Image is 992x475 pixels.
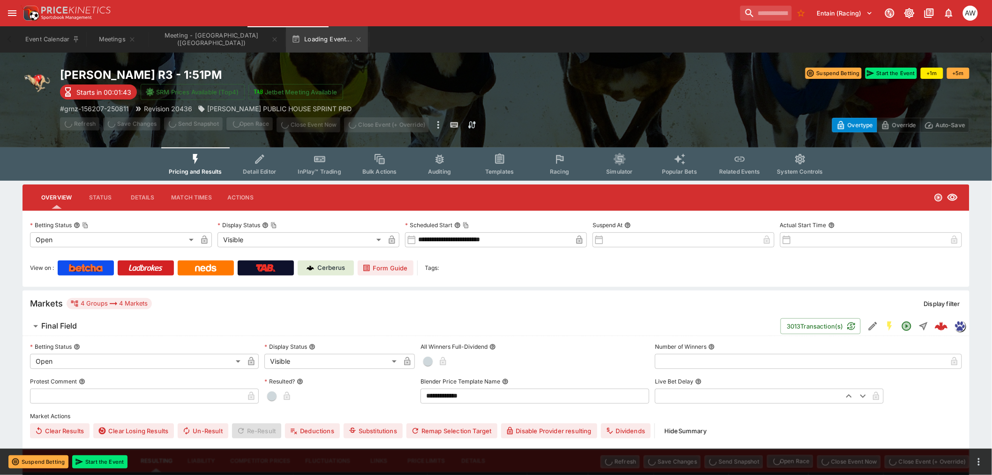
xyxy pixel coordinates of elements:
[74,222,80,229] button: Betting StatusCopy To Clipboard
[832,118,877,132] button: Overtype
[489,344,496,350] button: All Winners Full-Dividend
[550,168,569,175] span: Racing
[805,68,862,79] button: Suspend Betting
[23,68,53,98] img: greyhound_racing.png
[285,423,340,438] button: Deductions
[954,321,966,332] div: grnz
[262,222,269,229] button: Display StatusCopy To Clipboard
[828,222,835,229] button: Actual Start Time
[41,321,77,331] h6: Final Field
[935,320,948,333] img: logo-cerberus--red.svg
[93,423,174,438] button: Clear Losing Results
[593,221,623,229] p: Suspend At
[406,423,497,438] button: Remap Selection Target
[307,264,314,272] img: Cerberus
[780,221,827,229] p: Actual Start Time
[421,343,488,351] p: All Winners Full-Dividend
[232,423,281,438] span: Re-Result
[362,168,397,175] span: Bulk Actions
[74,344,80,350] button: Betting Status
[947,68,969,79] button: +5m
[960,3,981,23] button: Amanda Whitta
[918,296,966,311] button: Display filter
[164,186,219,209] button: Match Times
[659,423,712,438] button: HideSummary
[463,222,469,229] button: Copy To Clipboard
[271,222,277,229] button: Copy To Clipboard
[892,120,916,130] p: Override
[864,318,881,335] button: Edit Detail
[30,409,962,423] label: Market Actions
[454,222,461,229] button: Scheduled StartCopy To Clipboard
[248,84,343,100] button: Jetbet Meeting Available
[34,186,79,209] button: Overview
[901,321,912,332] svg: Open
[243,168,276,175] span: Detail Editor
[298,260,354,276] a: Cerberus
[30,343,72,351] p: Betting Status
[254,87,263,97] img: jetbet-logo.svg
[881,5,898,22] button: Connected to PK
[655,377,693,385] p: Live Bet Delay
[955,321,965,331] img: grnz
[76,87,131,97] p: Starts in 00:01:43
[425,260,439,276] label: Tags:
[936,120,965,130] p: Auto-Save
[60,104,129,114] p: Copy To Clipboard
[226,117,273,130] div: split button
[934,193,943,202] svg: Open
[318,263,346,273] p: Cerberus
[940,5,957,22] button: Notifications
[169,168,222,175] span: Pricing and Results
[23,317,781,336] button: Final Field
[309,344,316,350] button: Display Status
[30,232,197,247] div: Open
[935,320,948,333] div: df6a03e1-7c98-4fb9-ab43-1cd37b432fe0
[195,264,216,272] img: Neds
[297,378,303,385] button: Resulted?
[719,168,760,175] span: Related Events
[60,68,515,82] h2: Copy To Clipboard
[601,423,651,438] button: Dividends
[963,6,978,21] div: Amanda Whitta
[344,423,403,438] button: Substitutions
[70,298,148,309] div: 4 Groups 4 Markets
[72,455,128,468] button: Start the Event
[932,317,951,336] a: df6a03e1-7c98-4fb9-ab43-1cd37b432fe0
[865,68,917,79] button: Start the Event
[30,260,54,276] label: View on :
[149,26,284,53] button: Meeting - Addington (NZ)
[501,423,597,438] button: Disable Provider resulting
[30,354,244,369] div: Open
[256,264,276,272] img: TabNZ
[79,378,85,385] button: Protest Comment
[198,104,352,114] div: O'SHEA'S PUBLIC HOUSE SPRINT PBD
[777,168,823,175] span: System Controls
[264,343,307,351] p: Display Status
[898,318,915,335] button: Open
[41,7,111,14] img: PriceKinetics
[973,456,984,467] button: more
[421,377,500,385] p: Blender Price Template Name
[920,118,969,132] button: Auto-Save
[655,343,706,351] p: Number of Winners
[41,15,92,20] img: Sportsbook Management
[69,264,103,272] img: Betcha
[624,222,631,229] button: Suspend At
[30,298,63,309] h5: Markets
[915,318,932,335] button: Straight
[128,264,163,272] img: Ladbrokes
[485,168,514,175] span: Templates
[207,104,352,114] p: [PERSON_NAME] PUBLIC HOUSE SPRINT PBD
[708,344,715,350] button: Number of Winners
[881,318,898,335] button: SGM Enabled
[921,68,943,79] button: +1m
[82,222,89,229] button: Copy To Clipboard
[433,117,444,132] button: more
[298,168,341,175] span: InPlay™ Trading
[219,186,262,209] button: Actions
[4,5,21,22] button: open drawer
[848,120,873,130] p: Overtype
[812,6,879,21] button: Select Tenant
[264,354,400,369] div: Visible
